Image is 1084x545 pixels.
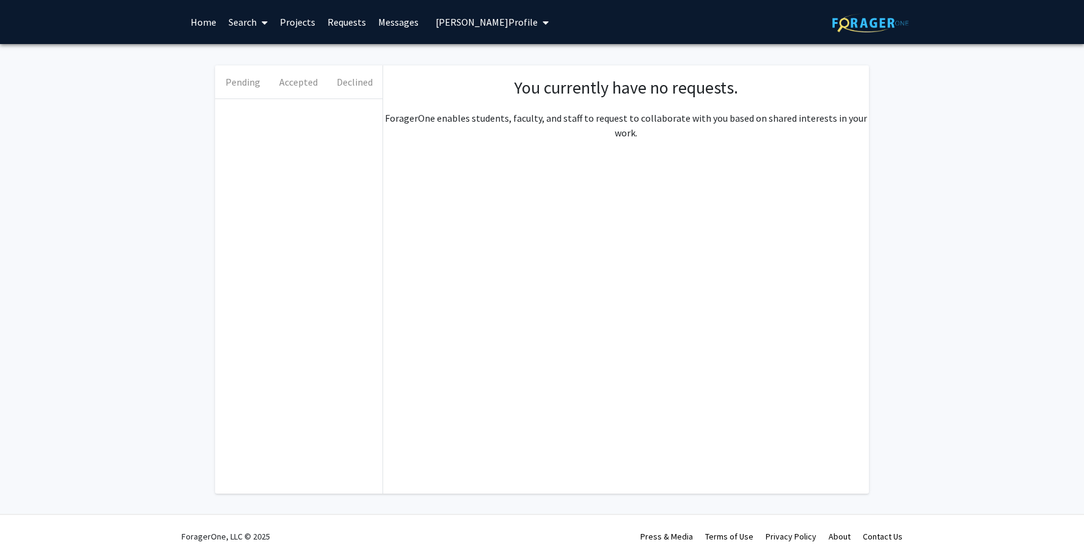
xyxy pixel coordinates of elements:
[215,65,271,98] button: Pending
[766,531,816,542] a: Privacy Policy
[271,65,326,98] button: Accepted
[321,1,372,43] a: Requests
[383,111,869,140] p: ForagerOne enables students, faculty, and staff to request to collaborate with you based on share...
[274,1,321,43] a: Projects
[705,531,753,542] a: Terms of Use
[829,531,851,542] a: About
[222,1,274,43] a: Search
[436,16,538,28] span: [PERSON_NAME] Profile
[640,531,693,542] a: Press & Media
[863,531,903,542] a: Contact Us
[832,13,909,32] img: ForagerOne Logo
[185,1,222,43] a: Home
[395,78,857,98] h1: You currently have no requests.
[372,1,425,43] a: Messages
[327,65,383,98] button: Declined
